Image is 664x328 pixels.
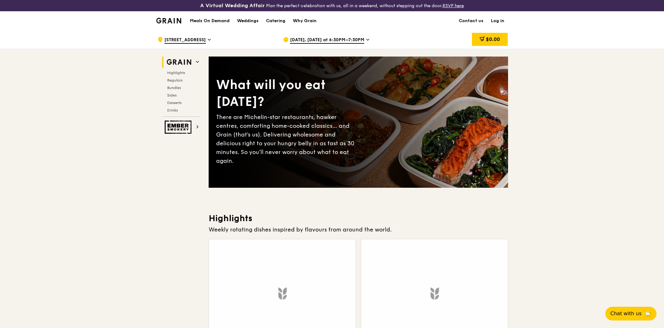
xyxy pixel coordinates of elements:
a: Catering [262,12,289,30]
div: Why Grain [293,12,317,30]
a: Weddings [233,12,262,30]
div: What will you eat [DATE]? [216,77,358,110]
div: Weddings [237,12,259,30]
a: GrainGrain [156,11,182,30]
div: Plan the perfect celebration with us, all in a weekend, without stepping out the door. [153,2,512,9]
span: Chat with us [610,310,642,317]
a: Log in [487,12,508,30]
img: Grain web logo [165,57,193,68]
span: Desserts [167,101,182,105]
span: [DATE], [DATE] at 6:30PM–7:30PM [290,37,364,44]
span: Highlights [167,71,185,75]
div: Weekly rotating dishes inspired by flavours from around the world. [209,225,508,234]
span: Drinks [167,108,178,112]
span: [STREET_ADDRESS] [164,37,206,44]
span: $0.00 [486,36,500,42]
div: Catering [266,12,285,30]
span: Regulars [167,78,182,82]
a: Why Grain [289,12,320,30]
a: RSVP here [443,3,464,8]
span: Sides [167,93,177,97]
img: Grain [156,18,182,23]
button: Chat with us🦙 [605,307,657,321]
a: Contact us [455,12,487,30]
img: Ember Smokery web logo [165,121,193,134]
h1: Meals On Demand [190,18,230,24]
div: There are Michelin-star restaurants, hawker centres, comforting home-cooked classics… and Grain (... [216,113,358,165]
span: Bundles [167,86,181,90]
h3: A Virtual Wedding Affair [200,2,265,9]
span: 🦙 [644,310,652,317]
h3: Highlights [209,213,508,224]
